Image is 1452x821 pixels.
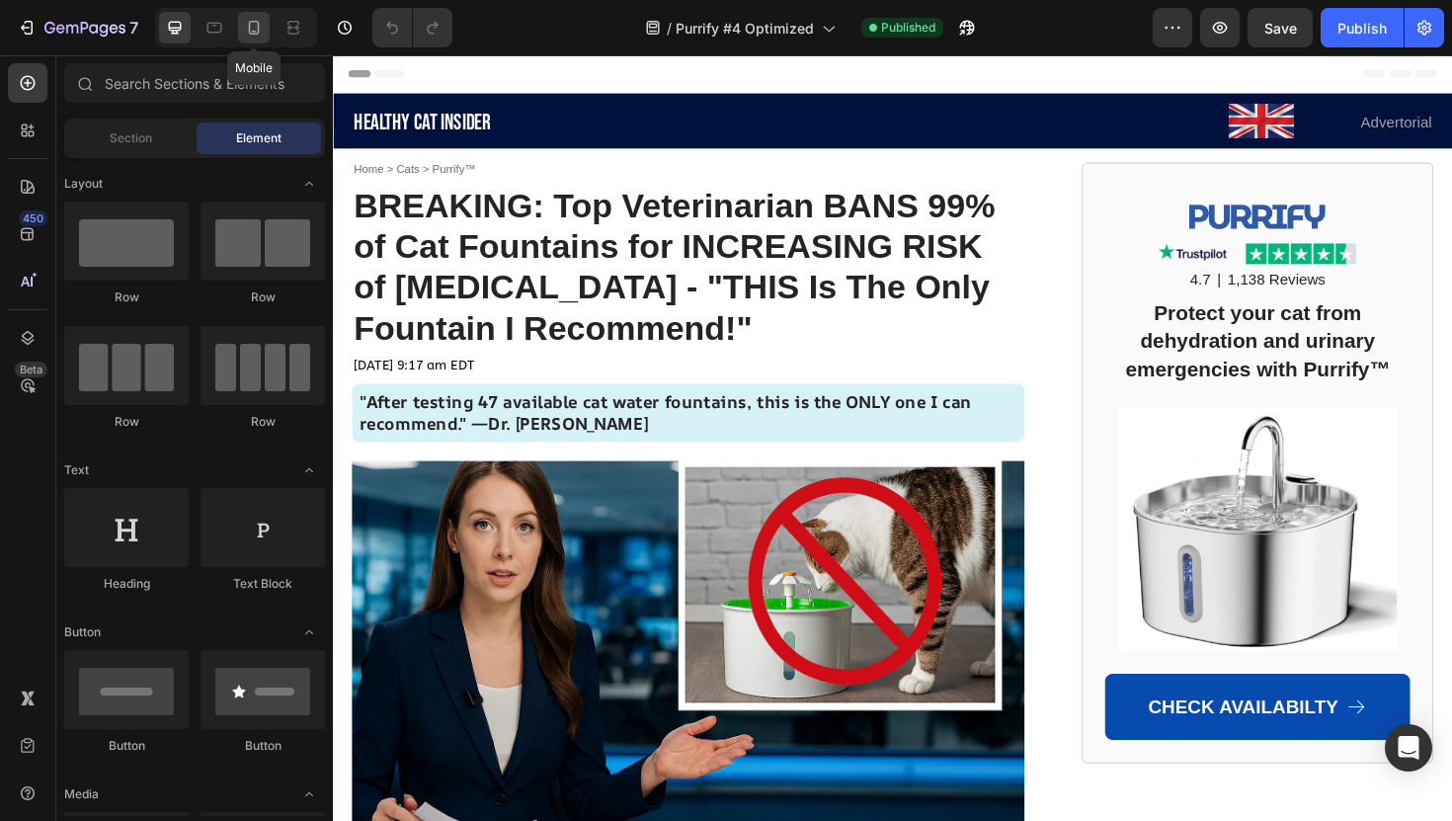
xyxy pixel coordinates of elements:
[64,413,189,431] div: Row
[1321,8,1404,47] button: Publish
[870,195,1089,226] img: gempages_579902722870870549-30faedda-2d0f-4c9b-b1d2-752bc9ee4c44.png
[19,210,47,226] div: 450
[906,158,1054,186] img: gempages_579902722870870549-db27c86a-89d8-4d26-a80b-f50f57f7bb34.png
[840,261,1120,345] span: Protect your cat from dehydration and urinary emergencies with Purrify™
[908,228,929,249] p: 4.7
[201,413,325,431] div: Row
[15,362,47,377] div: Beta
[936,228,940,249] p: |
[22,114,151,127] span: Home > Cats > Purrify™
[201,737,325,755] div: Button
[293,168,325,200] span: Toggle open
[293,616,325,648] span: Toggle open
[28,355,676,401] strong: "After testing 47 available cat water fountains, this is the ONLY one I can recommend." —Dr. [PER...
[64,175,103,193] span: Layout
[129,16,138,40] p: 7
[293,779,325,810] span: Toggle open
[1089,62,1164,79] span: Advertorial
[64,737,189,755] div: Button
[676,18,814,39] span: Purrify #4 Optimized
[201,575,325,593] div: Text Block
[1337,18,1387,39] div: Publish
[1385,724,1432,772] div: Open Intercom Messenger
[1264,20,1297,37] span: Save
[667,18,672,39] span: /
[1248,8,1313,47] button: Save
[947,228,1051,249] p: 1,138 Reviews
[22,139,700,310] span: BREAKING: Top Veterinarian BANS 99% of Cat Fountains for INCREASING RISK of [MEDICAL_DATA] - "THI...
[64,785,99,803] span: Media
[333,55,1452,821] iframe: Design area
[8,8,147,47] button: 7
[293,454,325,486] span: Toggle open
[110,129,152,147] span: Section
[236,129,282,147] span: Element
[64,575,189,593] div: Heading
[22,320,150,337] span: [DATE] 9:17 am EDT
[64,288,189,306] div: Row
[372,8,452,47] div: Undo/Redo
[64,461,89,479] span: Text
[64,623,101,641] span: Button
[881,19,935,37] span: Published
[863,679,1065,700] span: CHECK AVAILABILTY
[818,655,1141,725] a: CHECK AVAILABILTY
[64,63,325,103] input: Search Sections & Elements
[201,288,325,306] div: Row
[832,373,1128,632] img: gempages_579902722870870549-b407e94d-7cb9-45dc-a991-7e7fbec7267e.png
